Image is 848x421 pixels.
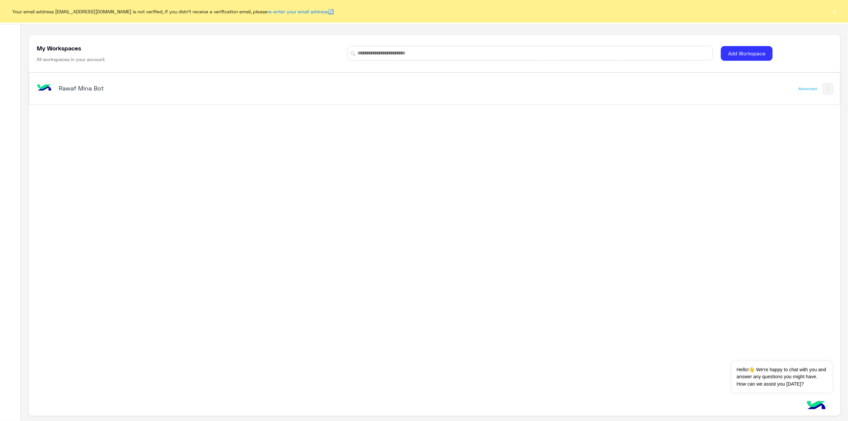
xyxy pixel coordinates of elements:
div: Advanced [799,86,817,91]
h6: All workspaces in your account [37,56,105,63]
a: re-enter your email address [268,9,328,14]
button: × [831,8,838,15]
span: Hello!👋 We're happy to chat with you and answer any questions you might have. How can we assist y... [732,361,832,393]
h5: My Workspaces [37,44,81,52]
span: Your email address [EMAIL_ADDRESS][DOMAIN_NAME] is not verified, if you didn't receive a verifica... [13,8,334,15]
h5: Rawaf Mina Bot [59,84,346,92]
img: hulul-logo.png [805,394,828,418]
button: Add Workspace [721,46,773,61]
img: bot image [35,79,53,97]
